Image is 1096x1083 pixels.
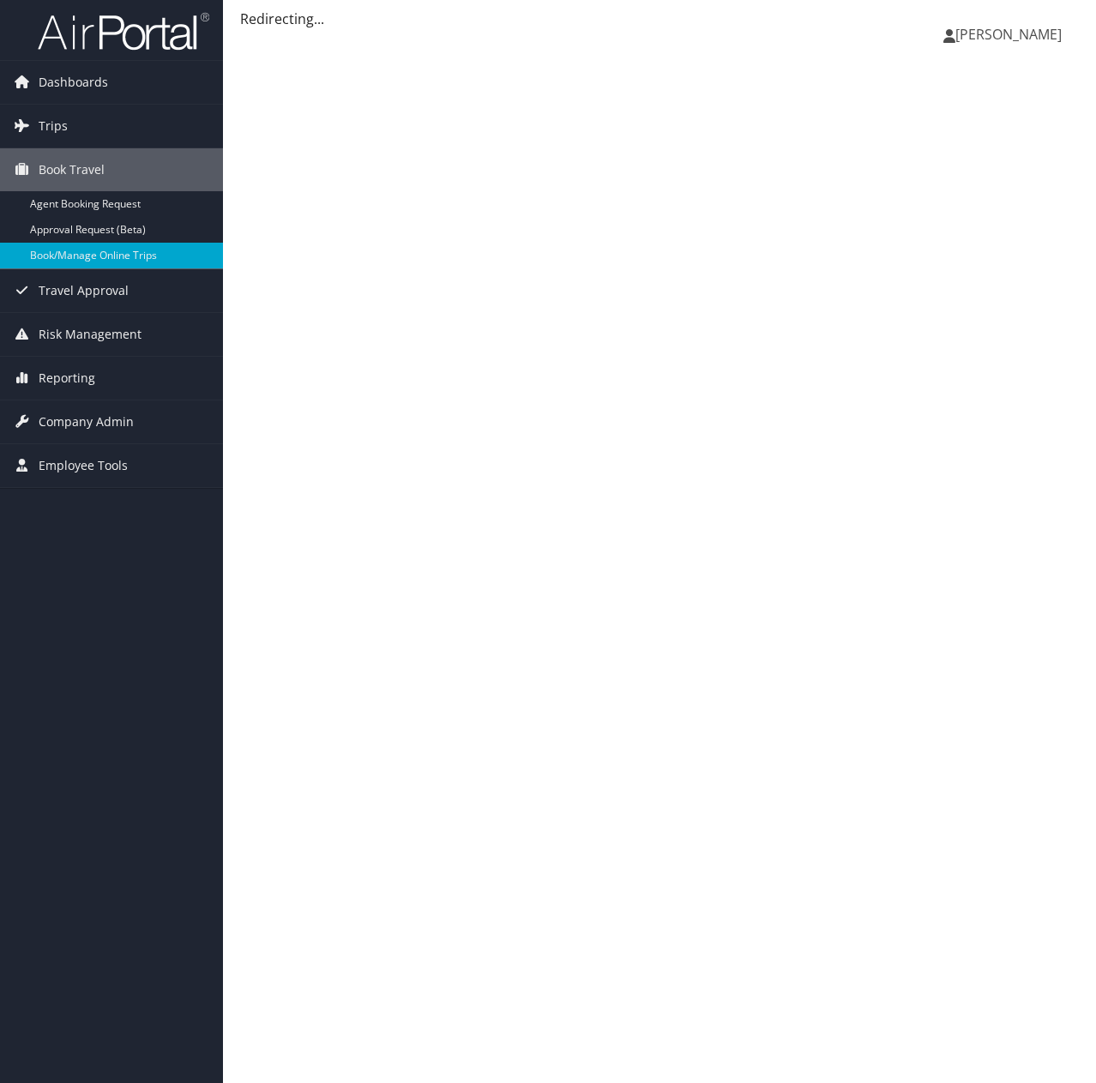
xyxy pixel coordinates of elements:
span: Employee Tools [39,444,128,487]
span: Company Admin [39,400,134,443]
span: [PERSON_NAME] [955,25,1062,44]
span: Risk Management [39,313,142,356]
img: airportal-logo.png [38,11,209,51]
a: [PERSON_NAME] [943,9,1079,60]
span: Trips [39,105,68,147]
span: Reporting [39,357,95,400]
span: Dashboards [39,61,108,104]
span: Travel Approval [39,269,129,312]
span: Book Travel [39,148,105,191]
div: Redirecting... [240,9,1079,29]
